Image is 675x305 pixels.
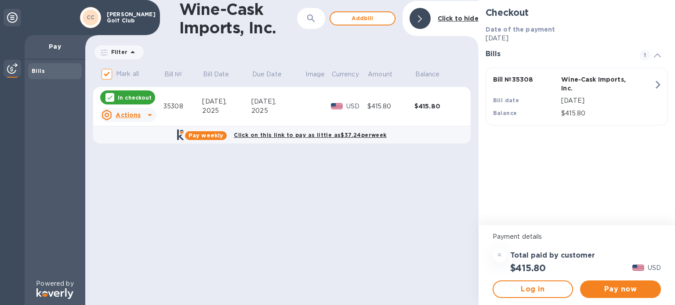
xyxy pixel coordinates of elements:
span: Amount [368,70,404,79]
p: [DATE] [486,34,668,43]
b: Click to hide [438,15,479,22]
div: = [493,248,507,262]
p: Bill Date [203,70,229,79]
b: Click on this link to pay as little as $37.24 per week [234,132,386,138]
div: 35308 [163,102,202,111]
p: Mark all [116,69,139,79]
div: [DATE], [202,97,251,106]
img: USD [331,103,343,109]
h2: Checkout [486,7,668,18]
span: Add bill [337,13,388,24]
p: USD [648,263,661,273]
p: USD [346,102,367,111]
b: Balance [493,110,517,116]
p: Due Date [252,70,282,79]
b: CC [87,14,95,21]
p: Bill № [164,70,182,79]
span: Log in [501,284,566,294]
p: Wine-Cask Imports, Inc. [561,75,626,93]
b: Bill date [493,97,519,104]
span: Due Date [252,70,293,79]
b: Pay weekly [189,132,223,139]
b: Bills [32,68,45,74]
div: 2025 [251,106,305,115]
div: $415.80 [414,102,462,111]
button: Log in [493,280,573,298]
p: Amount [368,70,392,79]
p: [DATE] [561,96,653,105]
div: $415.80 [367,102,414,111]
p: Filter [108,48,127,56]
button: Bill №35308Wine-Cask Imports, Inc.Bill date[DATE]Balance$415.80 [486,68,668,126]
h3: Bills [486,50,629,58]
b: Date of the payment [486,26,555,33]
p: Payment details [493,232,661,241]
h2: $415.80 [510,262,546,273]
p: Balance [415,70,440,79]
p: [PERSON_NAME] Golf Club [107,11,151,24]
img: Logo [36,288,73,299]
p: Pay [32,42,78,51]
p: Currency [332,70,359,79]
span: Bill № [164,70,194,79]
button: Pay now [580,280,661,298]
h3: Total paid by customer [510,251,595,260]
img: USD [632,265,644,271]
span: Pay now [587,284,654,294]
p: Powered by [36,279,73,288]
span: 1 [640,50,650,61]
p: In checkout [118,94,152,101]
div: 2025 [202,106,251,115]
button: Addbill [330,11,396,25]
span: Bill Date [203,70,240,79]
span: Balance [415,70,451,79]
div: [DATE], [251,97,305,106]
p: Bill № 35308 [493,75,558,84]
p: Image [305,70,325,79]
p: $415.80 [561,109,653,118]
u: Actions [116,111,141,118]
